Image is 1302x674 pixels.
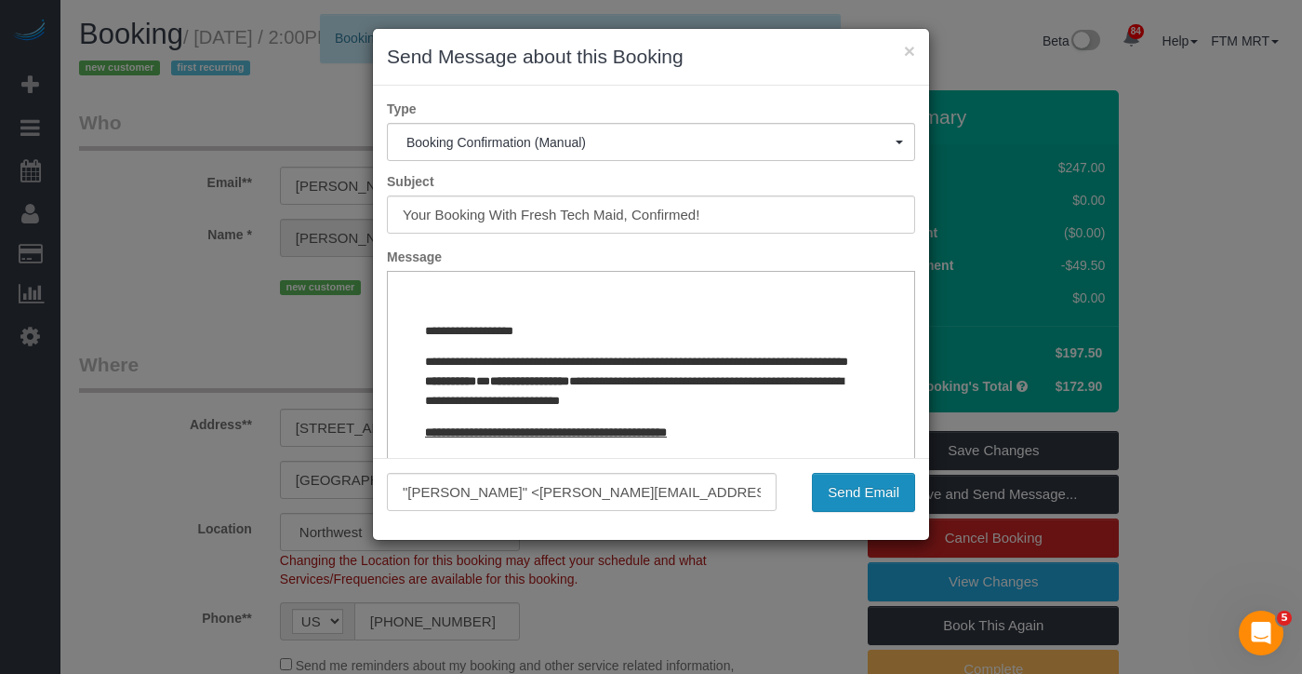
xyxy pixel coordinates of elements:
[388,272,914,562] iframe: Rich Text Editor, editor1
[904,41,915,61] button: ×
[387,43,915,71] h3: Send Message about this Booking
[406,135,896,150] span: Booking Confirmation (Manual)
[387,123,915,161] button: Booking Confirmation (Manual)
[1239,611,1283,655] iframe: Intercom live chat
[373,172,929,191] label: Subject
[373,248,929,266] label: Message
[812,473,915,512] button: Send Email
[387,195,915,234] input: Subject
[1277,611,1292,626] span: 5
[373,100,929,118] label: Type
